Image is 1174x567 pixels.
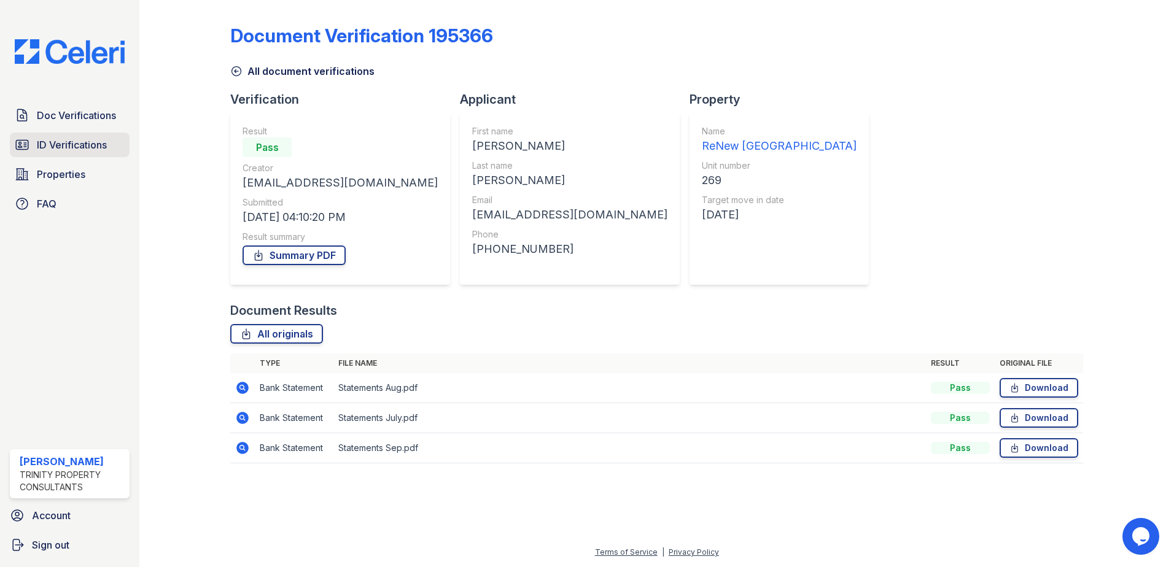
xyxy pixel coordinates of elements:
[5,503,134,528] a: Account
[472,228,667,241] div: Phone
[37,196,56,211] span: FAQ
[702,137,857,155] div: ReNew [GEOGRAPHIC_DATA]
[32,538,69,552] span: Sign out
[460,91,690,108] div: Applicant
[243,245,346,265] a: Summary PDF
[32,508,71,523] span: Account
[5,533,134,557] a: Sign out
[1000,378,1078,398] a: Download
[333,403,926,433] td: Statements July.pdf
[1000,438,1078,458] a: Download
[20,454,125,469] div: [PERSON_NAME]
[472,194,667,206] div: Email
[690,91,879,108] div: Property
[243,174,438,191] div: [EMAIL_ADDRESS][DOMAIN_NAME]
[37,167,85,182] span: Properties
[243,231,438,243] div: Result summary
[1000,408,1078,428] a: Download
[37,108,116,123] span: Doc Verifications
[472,206,667,223] div: [EMAIL_ADDRESS][DOMAIN_NAME]
[243,137,292,157] div: Pass
[702,194,857,206] div: Target move in date
[662,547,664,557] div: |
[595,547,658,557] a: Terms of Service
[926,353,995,373] th: Result
[333,433,926,463] td: Statements Sep.pdf
[931,412,990,424] div: Pass
[10,191,130,216] a: FAQ
[20,469,125,493] div: Trinity Property Consultants
[10,103,130,128] a: Doc Verifications
[995,353,1083,373] th: Original file
[230,91,460,108] div: Verification
[472,172,667,189] div: [PERSON_NAME]
[255,403,333,433] td: Bank Statement
[702,125,857,137] div: Name
[230,25,493,47] div: Document Verification 195366
[472,137,667,155] div: [PERSON_NAME]
[10,133,130,157] a: ID Verifications
[243,196,438,209] div: Submitted
[243,125,438,137] div: Result
[472,160,667,172] div: Last name
[10,162,130,187] a: Properties
[702,172,857,189] div: 269
[702,160,857,172] div: Unit number
[230,324,323,344] a: All originals
[669,547,719,557] a: Privacy Policy
[702,125,857,155] a: Name ReNew [GEOGRAPHIC_DATA]
[37,137,107,152] span: ID Verifications
[255,433,333,463] td: Bank Statement
[255,353,333,373] th: Type
[5,39,134,64] img: CE_Logo_Blue-a8612792a0a2168367f1c8372b55b34899dd931a85d93a1a3d3e32e68fde9ad4.png
[230,302,337,319] div: Document Results
[255,373,333,403] td: Bank Statement
[243,209,438,226] div: [DATE] 04:10:20 PM
[333,373,926,403] td: Statements Aug.pdf
[1122,518,1162,555] iframe: chat widget
[472,125,667,137] div: First name
[702,206,857,223] div: [DATE]
[931,382,990,394] div: Pass
[230,64,375,79] a: All document verifications
[931,442,990,454] div: Pass
[472,241,667,258] div: [PHONE_NUMBER]
[333,353,926,373] th: File name
[243,162,438,174] div: Creator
